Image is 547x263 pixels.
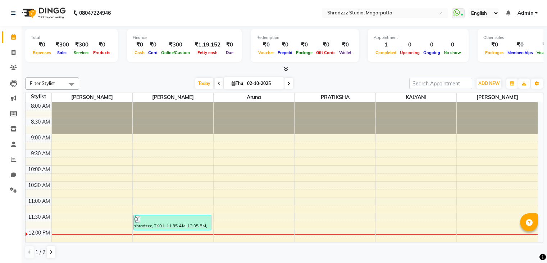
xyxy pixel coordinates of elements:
span: ADD NEW [478,81,500,86]
span: Petty cash [196,50,219,55]
button: ADD NEW [477,79,501,89]
span: Filter Stylist [30,80,55,86]
div: Total [31,35,112,41]
div: 0 [421,41,442,49]
div: 9:00 AM [29,134,51,142]
span: Wallet [337,50,353,55]
span: Cash [133,50,146,55]
span: PRATIKSHA [295,93,375,102]
span: Products [91,50,112,55]
div: ₹0 [294,41,314,49]
div: ₹0 [91,41,112,49]
div: ₹0 [133,41,146,49]
div: ₹0 [31,41,53,49]
div: ₹300 [159,41,192,49]
span: Packages [483,50,506,55]
div: 1 [374,41,398,49]
div: ₹0 [337,41,353,49]
b: 08047224946 [79,3,111,23]
div: ₹0 [256,41,276,49]
div: 12:00 PM [27,229,51,237]
span: Expenses [31,50,53,55]
div: ₹300 [53,41,72,49]
div: ₹300 [72,41,91,49]
div: Stylist [26,93,51,101]
span: Today [195,78,213,89]
span: Admin [518,9,533,17]
div: ₹0 [483,41,506,49]
iframe: chat widget [517,234,540,256]
span: Package [294,50,314,55]
span: Online/Custom [159,50,192,55]
span: Voucher [256,50,276,55]
div: Finance [133,35,236,41]
div: 11:00 AM [27,197,51,205]
span: KALYANI [376,93,456,102]
span: Due [224,50,235,55]
div: ₹0 [314,41,337,49]
div: 0 [442,41,463,49]
span: 1 / 2 [35,249,45,256]
span: [PERSON_NAME] [52,93,132,102]
span: Services [72,50,91,55]
div: Redemption [256,35,353,41]
input: 2025-10-02 [245,78,281,89]
div: 8:00 AM [29,102,51,110]
span: Gift Cards [314,50,337,55]
span: Prepaid [276,50,294,55]
div: 10:00 AM [27,166,51,173]
span: Sales [55,50,69,55]
img: logo [18,3,68,23]
div: ₹0 [223,41,236,49]
span: [PERSON_NAME] [457,93,538,102]
span: Thu [230,81,245,86]
div: ₹0 [146,41,159,49]
div: 0 [398,41,421,49]
span: Upcoming [398,50,421,55]
span: Memberships [506,50,535,55]
span: No show [442,50,463,55]
div: 10:30 AM [27,182,51,189]
div: ₹1,19,152 [192,41,223,49]
div: 9:30 AM [29,150,51,157]
div: ₹0 [506,41,535,49]
div: 8:30 AM [29,118,51,126]
span: Aruna [214,93,294,102]
span: Ongoing [421,50,442,55]
div: Appointment [374,35,463,41]
span: Completed [374,50,398,55]
div: 11:30 AM [27,213,51,221]
div: ₹0 [276,41,294,49]
span: Card [146,50,159,55]
div: shradzzz, TK01, 11:35 AM-12:05 PM, Hair Cut ([DEMOGRAPHIC_DATA]) - Hair Cut (₹300) [134,215,211,230]
span: [PERSON_NAME] [133,93,213,102]
input: Search Appointment [409,78,472,89]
